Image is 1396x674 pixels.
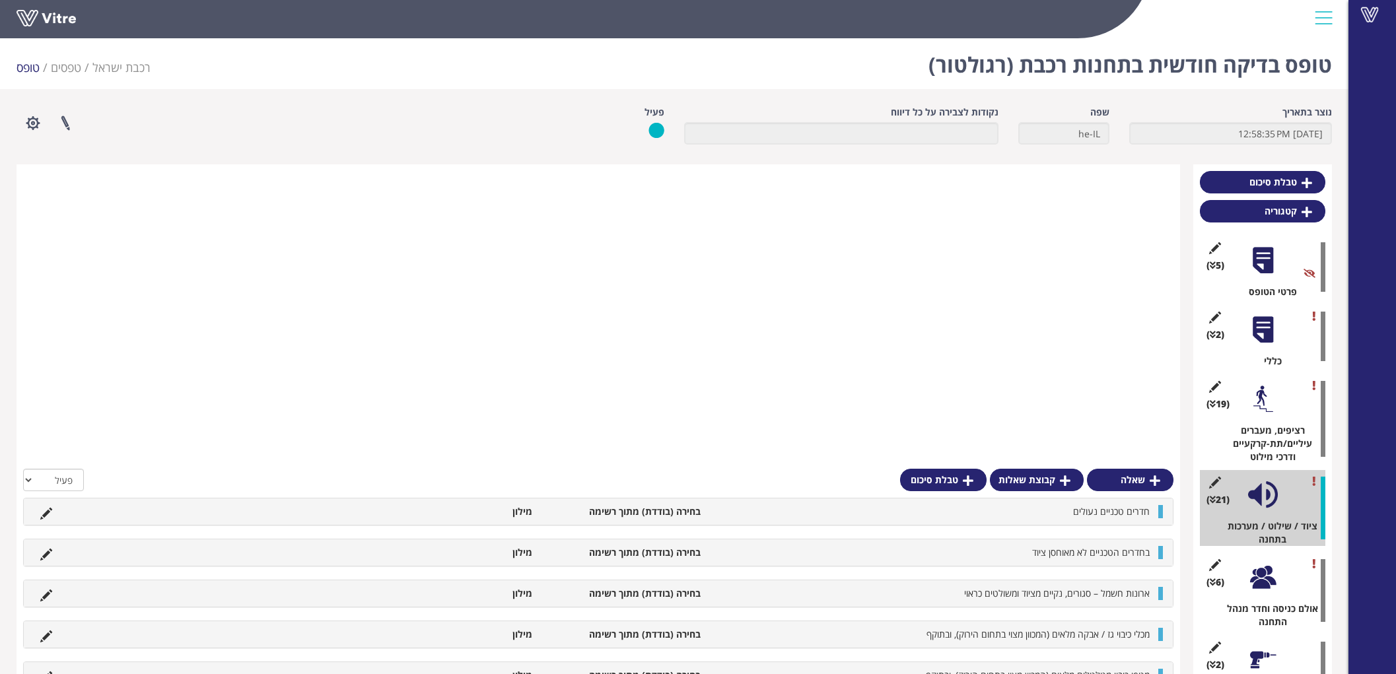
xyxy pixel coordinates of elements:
div: פרטי הטופס [1210,285,1325,298]
div: ציוד / שילוט / מערכות בתחנה [1210,520,1325,546]
a: טבלת סיכום [1200,171,1325,193]
li: מילון [370,505,539,518]
label: שפה [1090,106,1109,119]
a: שאלה [1087,469,1173,491]
div: כללי [1210,354,1325,368]
span: (19 ) [1206,397,1230,411]
span: (5 ) [1206,259,1224,272]
a: קבוצת שאלות [990,469,1084,491]
label: פעיל [645,106,664,119]
span: (2 ) [1206,658,1224,671]
div: אולם כניסה וחדר מנהל התחנה [1210,602,1325,628]
a: טבלת סיכום [900,469,987,491]
span: חדרים טכניים נעולים [1073,505,1150,518]
h1: טופס בדיקה חודשית בתחנות רכבת (רגולטור) [928,33,1332,89]
a: טפסים [51,59,81,75]
li: מילון [370,628,539,641]
span: (2 ) [1206,328,1224,341]
span: בחדרים הטכניים לא מאוחסן ציוד [1032,546,1150,558]
li: בחירה (בודדת) מתוך רשימה [539,628,707,641]
span: (6 ) [1206,576,1224,589]
li: טופס [17,59,51,77]
div: רציפים, מעברים עיליים/תת-קרקעיים ודרכי מילוט [1210,424,1325,463]
li: בחירה (בודדת) מתוך רשימה [539,587,707,600]
li: מילון [370,546,539,559]
span: (21 ) [1206,493,1230,506]
a: קטגוריה [1200,200,1325,222]
span: מכלי כיבוי גז / אבקה מלאים (המכוון מצוי בתחום הירוק), ובתוקף [926,628,1150,640]
li: מילון [370,587,539,600]
li: בחירה (בודדת) מתוך רשימה [539,546,707,559]
span: 335 [92,59,151,75]
label: נוצר בתאריך [1282,106,1332,119]
label: נקודות לצבירה על כל דיווח [891,106,998,119]
span: ארונות חשמל – סגורים, נקיים מציוד ומשולטים כראוי [964,587,1150,599]
li: בחירה (בודדת) מתוך רשימה [539,505,707,518]
img: yes [648,122,664,139]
